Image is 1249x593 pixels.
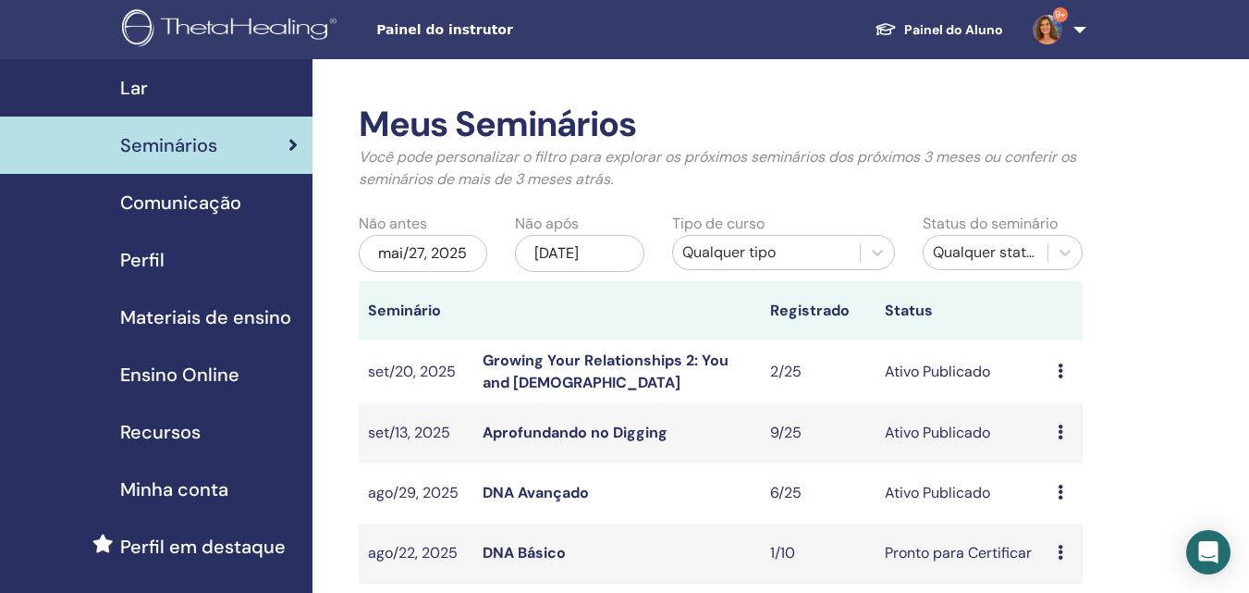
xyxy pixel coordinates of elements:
[120,131,217,159] span: Seminários
[359,403,473,463] td: set/13, 2025
[860,13,1018,47] a: Painel do Aluno
[515,213,579,235] label: Não após
[359,524,473,584] td: ago/22, 2025
[359,146,1083,191] p: Você pode personalizar o filtro para explorar os próximos seminários dos próximos 3 meses ou conf...
[682,241,851,264] div: Qualquer tipo
[483,543,566,562] a: DNA Básico
[359,281,473,340] th: Seminário
[761,281,876,340] th: Registrado
[761,403,876,463] td: 9/25
[483,483,589,502] a: DNA Avançado
[483,351,729,392] a: Growing Your Relationships 2: You and [DEMOGRAPHIC_DATA]
[359,340,473,403] td: set/20, 2025
[120,189,241,216] span: Comunicação
[876,403,1047,463] td: Ativo Publicado
[120,303,291,331] span: Materiais de ensino
[761,340,876,403] td: 2/25
[359,235,487,272] div: mai/27, 2025
[376,20,654,40] span: Painel do instrutor
[761,463,876,524] td: 6/25
[122,9,343,51] img: logo.png
[120,246,165,274] span: Perfil
[876,340,1047,403] td: Ativo Publicado
[359,104,1083,146] h2: Meus Seminários
[483,423,667,442] a: Aprofundando no Digging
[923,213,1058,235] label: Status do seminário
[120,533,286,561] span: Perfil em destaque
[120,476,228,503] span: Minha conta
[875,21,897,37] img: graduation-cap-white.svg
[120,74,148,102] span: Lar
[933,241,1038,264] div: Qualquer status
[876,281,1047,340] th: Status
[359,213,427,235] label: Não antes
[1053,7,1068,22] span: 9+
[1186,530,1231,574] div: Open Intercom Messenger
[876,524,1047,584] td: Pronto para Certificar
[672,213,765,235] label: Tipo de curso
[120,418,201,446] span: Recursos
[761,524,876,584] td: 1/10
[120,361,239,389] span: Ensino Online
[359,463,473,524] td: ago/29, 2025
[876,463,1047,524] td: Ativo Publicado
[1033,15,1062,44] img: default.jpg
[515,235,643,272] div: [DATE]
